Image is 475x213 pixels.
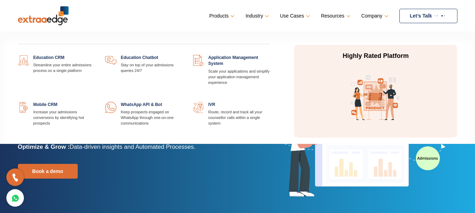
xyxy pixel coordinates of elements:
[361,11,387,21] a: Company
[280,11,308,21] a: Use Cases
[245,11,268,21] a: Industry
[70,144,195,150] span: Data-driven insights and Automated Processes.
[309,52,442,60] p: Highly Rated Platform
[209,11,233,21] a: Products
[18,164,78,179] a: Book a demo
[18,144,70,150] b: Optimize & Grow :
[321,11,349,21] a: Resources
[399,9,457,23] a: Let’s Talk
